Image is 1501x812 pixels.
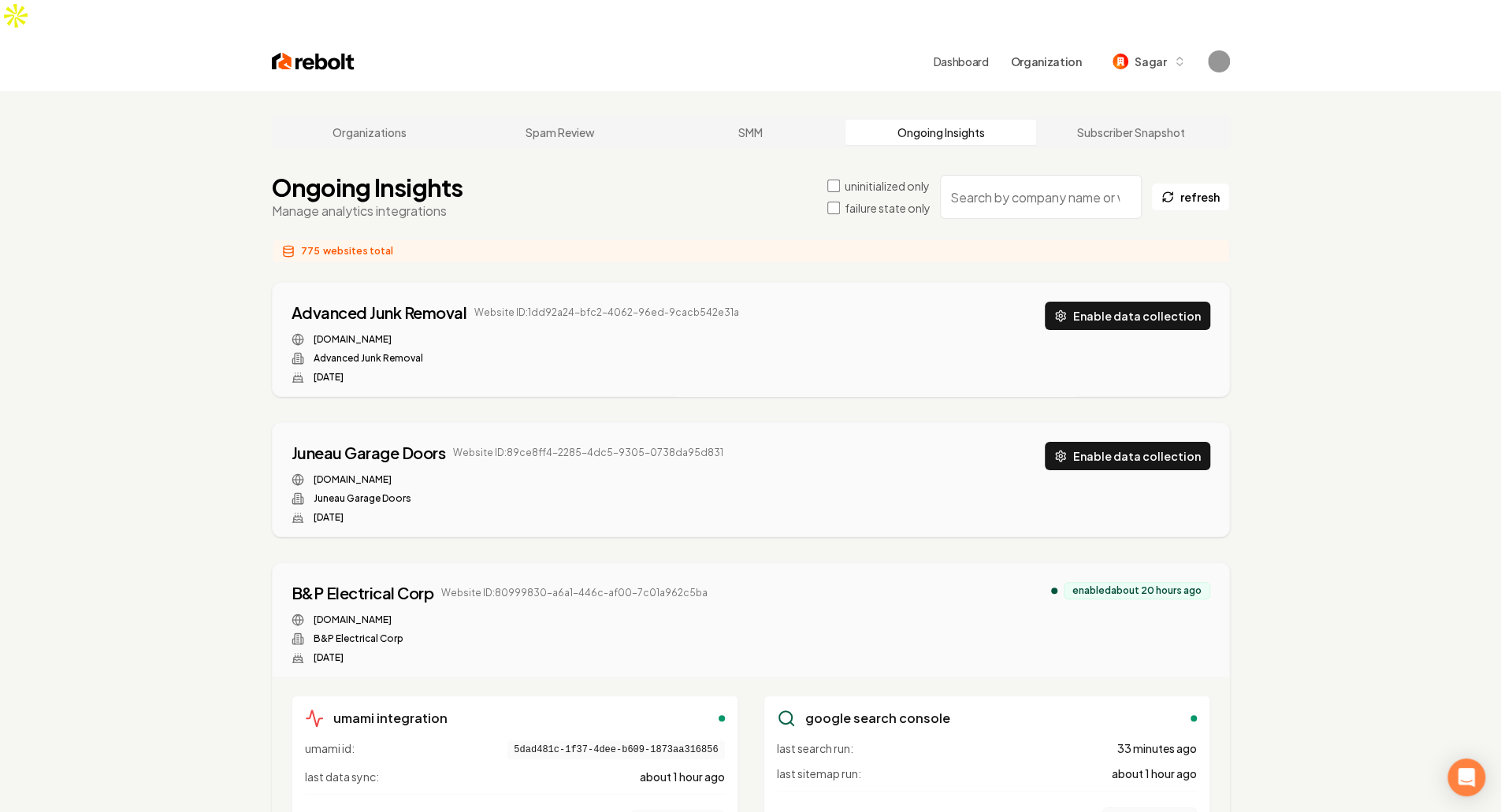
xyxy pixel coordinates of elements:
[1001,47,1090,76] button: Organization
[292,333,740,346] div: Website
[845,120,1036,145] a: Ongoing Insights
[465,120,656,145] a: Spam Review
[441,587,708,599] span: Website ID: 80999830-a6a1-446c-af00-7c01a962c5ba
[314,333,392,346] a: [DOMAIN_NAME]
[292,473,724,486] div: Website
[1045,302,1210,330] button: Enable data collection
[305,769,379,784] span: last data sync:
[845,178,930,194] label: uninitialized only
[275,120,466,145] a: Organizations
[777,740,853,756] span: last search run:
[1064,582,1210,599] div: enabled about 20 hours ago
[292,614,708,626] div: Website
[934,54,989,69] a: Dashboard
[1151,183,1230,211] button: refresh
[292,442,446,464] a: Juneau Garage Doors
[940,175,1142,219] input: Search by company name or website ID
[777,766,861,781] span: last sitemap run:
[1045,442,1210,470] button: Enable data collection
[507,740,724,759] span: 5dad481c-1f37-4dee-b609-1873aa316856
[314,473,392,486] a: [DOMAIN_NAME]
[1113,54,1128,69] img: Sagar
[1447,758,1485,796] div: Open Intercom Messenger
[314,614,392,626] a: [DOMAIN_NAME]
[305,740,355,759] span: umami id:
[1117,740,1197,756] span: 33 minutes ago
[323,245,393,258] span: websites total
[474,306,739,319] span: Website ID: 1dd92a24-bfc2-4062-96ed-9cacb542e31a
[1208,50,1230,72] button: Open user button
[333,709,448,728] h3: umami integration
[1208,50,1230,72] img: Sagar Soni
[453,447,723,459] span: Website ID: 89ce8ff4-2285-4dc5-9305-0738da95d831
[1036,120,1227,145] a: Subscriber Snapshot
[656,120,846,145] a: SMM
[1112,766,1197,781] span: about 1 hour ago
[1135,54,1166,70] span: Sagar
[719,715,725,721] div: enabled
[292,582,434,604] a: B&P Electrical Corp
[805,709,950,728] h3: google search console
[272,173,463,202] h1: Ongoing Insights
[1191,715,1197,721] div: enabled
[640,769,725,784] span: about 1 hour ago
[272,50,355,72] img: Rebolt Logo
[272,202,463,221] p: Manage analytics integrations
[1051,588,1057,594] div: analytics enabled
[301,245,320,258] span: 775
[292,302,467,324] a: Advanced Junk Removal
[845,200,931,216] label: failure state only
